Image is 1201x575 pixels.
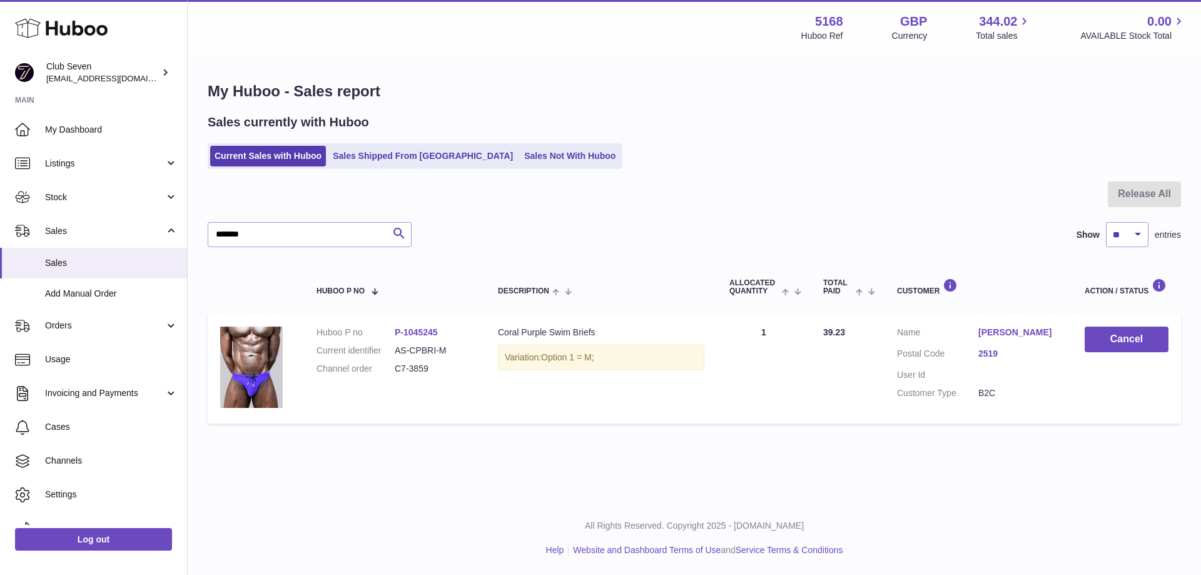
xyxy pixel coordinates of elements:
span: Listings [45,158,165,170]
span: 39.23 [823,327,845,337]
strong: GBP [900,13,927,30]
span: ALLOCATED Quantity [729,279,779,295]
span: Description [498,287,549,295]
a: Sales Not With Huboo [520,146,620,166]
span: Invoicing and Payments [45,387,165,399]
a: Log out [15,528,172,551]
a: P-1045245 [395,327,438,337]
dt: Postal Code [897,348,978,363]
button: Cancel [1085,327,1168,352]
dt: User Id [897,369,978,381]
a: 344.02 Total sales [976,13,1031,42]
span: Total paid [823,279,853,295]
span: Cases [45,421,178,433]
div: Action / Status [1085,278,1168,295]
dd: AS-CPBRI-M [395,345,473,357]
span: My Dashboard [45,124,178,136]
a: Help [546,545,564,555]
div: Coral Purple Swim Briefs [498,327,704,338]
a: Service Terms & Conditions [736,545,843,555]
a: [PERSON_NAME] [978,327,1060,338]
dt: Customer Type [897,387,978,399]
div: Club Seven [46,61,159,84]
span: 344.02 [979,13,1017,30]
div: Customer [897,278,1060,295]
li: and [569,544,843,556]
span: Stock [45,191,165,203]
span: AVAILABLE Stock Total [1080,30,1186,42]
span: entries [1155,229,1181,241]
div: Variation: [498,345,704,370]
span: Settings [45,489,178,501]
span: Returns [45,522,178,534]
span: [EMAIL_ADDRESS][DOMAIN_NAME] [46,73,184,83]
div: Currency [892,30,928,42]
a: Current Sales with Huboo [210,146,326,166]
a: 2519 [978,348,1060,360]
h2: Sales currently with Huboo [208,114,369,131]
p: All Rights Reserved. Copyright 2025 - [DOMAIN_NAME] [198,520,1191,532]
a: Website and Dashboard Terms of Use [573,545,721,555]
span: Sales [45,225,165,237]
a: Sales Shipped From [GEOGRAPHIC_DATA] [328,146,517,166]
img: info@wearclubseven.com [15,63,34,82]
span: Usage [45,354,178,365]
dt: Name [897,327,978,342]
span: Huboo P no [317,287,365,295]
span: Sales [45,257,178,269]
dt: Huboo P no [317,327,395,338]
h1: My Huboo - Sales report [208,81,1181,101]
div: Huboo Ref [801,30,843,42]
dd: B2C [978,387,1060,399]
label: Show [1077,229,1100,241]
span: Orders [45,320,165,332]
span: Add Manual Order [45,288,178,300]
strong: 5168 [815,13,843,30]
dt: Channel order [317,363,395,375]
dt: Current identifier [317,345,395,357]
span: 0.00 [1147,13,1172,30]
td: 1 [717,314,811,424]
a: 0.00 AVAILABLE Stock Total [1080,13,1186,42]
dd: C7-3859 [395,363,473,375]
span: Option 1 = M; [541,352,594,362]
span: Channels [45,455,178,467]
img: Mens_Speedo_swim_briefs_with_drawstring_waist_22.webp [220,327,283,408]
span: Total sales [976,30,1031,42]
